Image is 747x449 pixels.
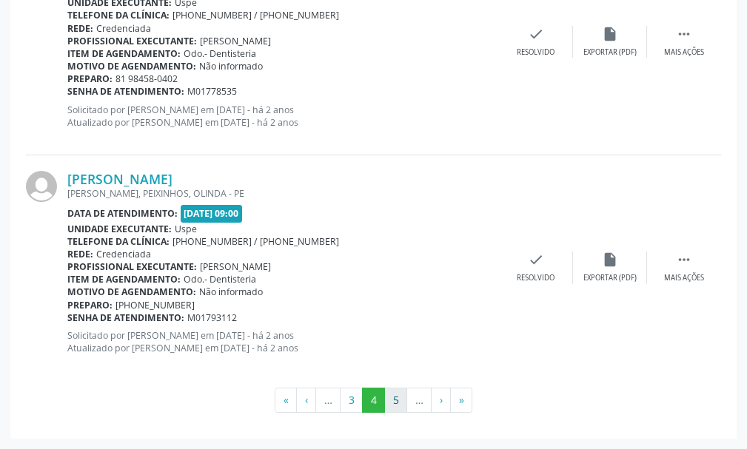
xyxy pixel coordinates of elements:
[431,388,451,413] button: Go to next page
[26,388,721,413] ul: Pagination
[67,207,178,220] b: Data de atendimento:
[450,388,472,413] button: Go to last page
[296,388,316,413] button: Go to previous page
[181,205,243,222] span: [DATE] 09:00
[67,60,196,72] b: Motivo de agendamento:
[67,260,197,273] b: Profissional executante:
[187,85,237,98] span: M01778535
[583,47,637,58] div: Exportar (PDF)
[200,35,271,47] span: [PERSON_NAME]
[172,235,339,248] span: [PHONE_NUMBER] / [PHONE_NUMBER]
[528,26,544,42] i: check
[67,311,184,324] b: Senha de atendimento:
[362,388,385,413] button: Go to page 4
[96,248,151,260] span: Credenciada
[96,22,151,35] span: Credenciada
[602,26,618,42] i: insert_drive_file
[664,273,704,283] div: Mais ações
[676,251,692,268] i: 
[67,286,196,298] b: Motivo de agendamento:
[67,22,93,35] b: Rede:
[67,9,170,21] b: Telefone da clínica:
[275,388,297,413] button: Go to first page
[199,286,263,298] span: Não informado
[340,388,363,413] button: Go to page 3
[67,35,197,47] b: Profissional executante:
[67,235,170,248] b: Telefone da clínica:
[67,273,181,286] b: Item de agendamento:
[583,273,637,283] div: Exportar (PDF)
[528,251,544,268] i: check
[26,171,57,202] img: img
[67,72,113,85] b: Preparo:
[172,9,339,21] span: [PHONE_NUMBER] / [PHONE_NUMBER]
[67,299,113,311] b: Preparo:
[184,273,256,286] span: Odo.- Dentisteria
[199,60,263,72] span: Não informado
[175,223,197,235] span: Uspe
[384,388,407,413] button: Go to page 5
[115,299,195,311] span: [PHONE_NUMBER]
[67,171,172,187] a: [PERSON_NAME]
[187,311,237,324] span: M01793112
[602,251,618,268] i: insert_drive_file
[517,47,555,58] div: Resolvido
[67,85,184,98] b: Senha de atendimento:
[676,26,692,42] i: 
[67,223,172,235] b: Unidade executante:
[200,260,271,273] span: [PERSON_NAME]
[664,47,704,58] div: Mais ações
[67,329,499,354] p: Solicitado por [PERSON_NAME] em [DATE] - há 2 anos Atualizado por [PERSON_NAME] em [DATE] - há 2 ...
[67,187,499,200] div: [PERSON_NAME], PEIXINHOS, OLINDA - PE
[184,47,256,60] span: Odo.- Dentisteria
[67,248,93,260] b: Rede:
[517,273,555,283] div: Resolvido
[115,72,178,85] span: 81 98458-0402
[67,104,499,129] p: Solicitado por [PERSON_NAME] em [DATE] - há 2 anos Atualizado por [PERSON_NAME] em [DATE] - há 2 ...
[67,47,181,60] b: Item de agendamento:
